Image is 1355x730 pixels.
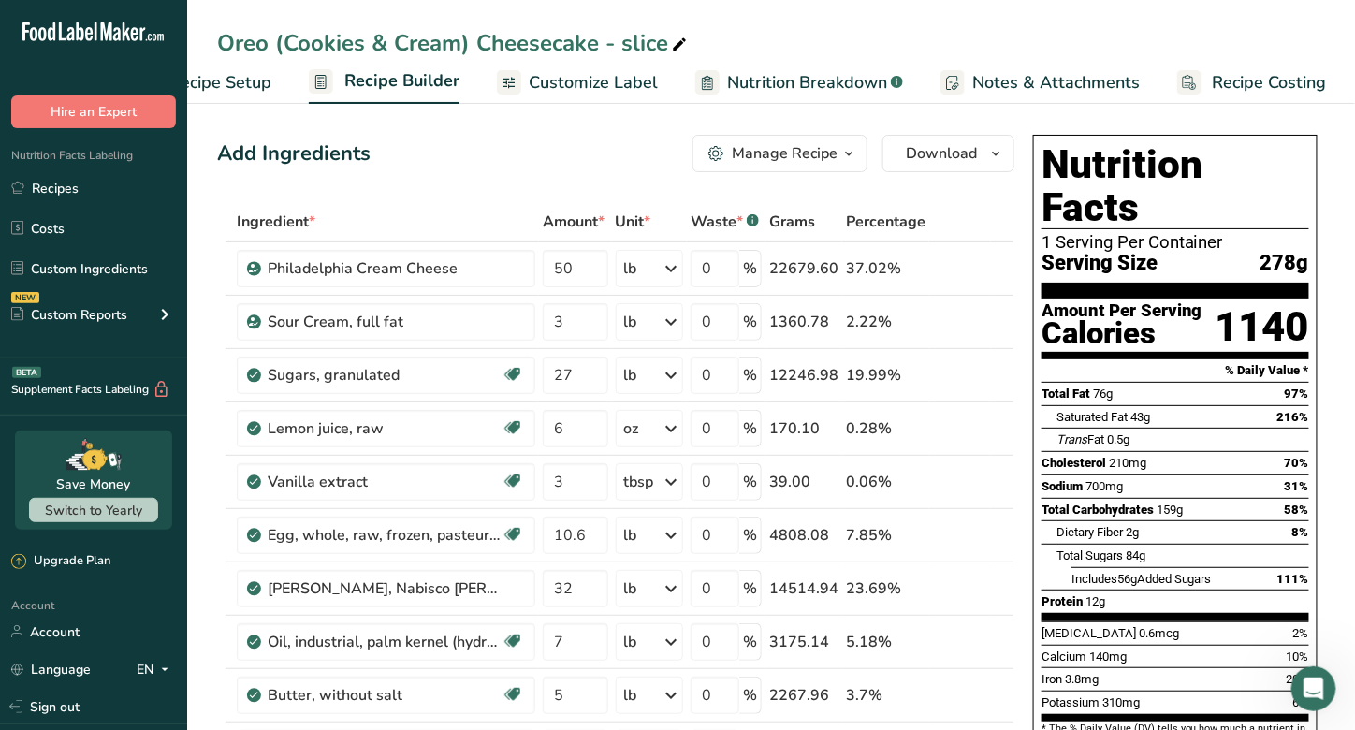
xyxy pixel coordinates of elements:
div: Custom Reports [11,305,127,325]
button: Manage Recipe [692,135,867,172]
div: EN [137,658,176,680]
div: BETA [12,367,41,378]
span: Recipe Builder [344,68,459,94]
span: 111% [1277,572,1309,586]
div: 3.7% [846,684,925,707]
span: Cholesterol [1042,456,1106,470]
span: Iron [1042,672,1062,686]
a: Recipe Builder [309,60,459,105]
div: Vanilla extract [268,471,502,493]
span: 278g [1260,252,1309,275]
span: 0.5g [1107,432,1129,446]
span: Recipe Setup [169,70,271,95]
span: Download [906,142,977,165]
span: 58% [1285,503,1309,517]
div: 19.99% [846,364,925,387]
span: [MEDICAL_DATA] [1042,626,1136,640]
span: 3.8mg [1065,672,1099,686]
span: Potassium [1042,695,1100,709]
div: 4808.08 [769,524,838,547]
span: Grams [769,211,815,233]
div: 12246.98 [769,364,838,387]
span: 2g [1126,525,1139,539]
span: Dietary Fiber [1056,525,1123,539]
span: Customize Label [529,70,658,95]
div: 23.69% [846,577,925,600]
span: Total Carbohydrates [1042,503,1154,517]
h1: Nutrition Facts [1042,143,1309,229]
a: Nutrition Breakdown [695,62,903,104]
iframe: Intercom live chat [1291,666,1336,711]
span: Saturated Fat [1056,410,1128,424]
div: Amount Per Serving [1042,302,1202,320]
div: lb [624,524,637,547]
div: Manage Recipe [732,142,838,165]
div: 7.85% [846,524,925,547]
span: Calcium [1042,650,1086,664]
span: Fat [1056,432,1104,446]
div: 1 Serving Per Container [1042,233,1309,252]
div: NEW [11,292,39,303]
div: Lemon juice, raw [268,417,502,440]
span: Recipe Costing [1213,70,1327,95]
div: lb [624,257,637,280]
div: lb [624,684,637,707]
button: Hire an Expert [11,95,176,128]
button: Switch to Yearly [29,498,158,522]
div: lb [624,577,637,600]
span: 700mg [1085,479,1123,493]
span: 0.6mcg [1139,626,1179,640]
div: Egg, whole, raw, frozen, pasteurized (Includes foods for USDA's Food Distribution Program) [268,524,502,547]
span: 20% [1287,672,1309,686]
span: 210mg [1109,456,1146,470]
a: Recipe Costing [1177,62,1327,104]
div: lb [624,364,637,387]
span: Notes & Attachments [972,70,1140,95]
span: Percentage [846,211,925,233]
i: Trans [1056,432,1087,446]
div: lb [624,311,637,333]
div: 0.06% [846,471,925,493]
span: 12g [1085,594,1105,608]
span: 97% [1285,387,1309,401]
div: 2.22% [846,311,925,333]
span: 140mg [1089,650,1127,664]
span: 10% [1287,650,1309,664]
div: 0.28% [846,417,925,440]
div: Butter, without salt [268,684,502,707]
span: Sodium [1042,479,1083,493]
span: 76g [1093,387,1113,401]
div: 170.10 [769,417,838,440]
span: Total Sugars [1056,548,1123,562]
span: 310mg [1102,695,1140,709]
div: 2267.96 [769,684,838,707]
div: Waste [691,211,759,233]
span: Unit [616,211,651,233]
span: 8% [1292,525,1309,539]
div: Oil, industrial, palm kernel (hydrogenated) , used for whipped toppings, non-dairy [268,631,502,653]
div: 22679.60 [769,257,838,280]
span: 31% [1285,479,1309,493]
div: Calories [1042,320,1202,347]
span: 2% [1293,626,1309,640]
div: [PERSON_NAME], Nabisco [PERSON_NAME], Cookie Crumb Topping [268,577,502,600]
div: Oreo (Cookies & Cream) Cheesecake - slice [217,26,691,60]
span: 43g [1130,410,1150,424]
div: 5.18% [846,631,925,653]
span: Nutrition Breakdown [727,70,887,95]
span: Ingredient [237,211,315,233]
a: Customize Label [497,62,658,104]
span: Protein [1042,594,1083,608]
div: 1360.78 [769,311,838,333]
div: 39.00 [769,471,838,493]
span: 159g [1157,503,1183,517]
section: % Daily Value * [1042,359,1309,382]
span: Switch to Yearly [45,502,142,519]
div: Upgrade Plan [11,552,110,571]
div: 37.02% [846,257,925,280]
div: lb [624,631,637,653]
button: Download [882,135,1014,172]
div: Philadelphia Cream Cheese [268,257,502,280]
div: Sour Cream, full fat [268,311,502,333]
span: 56g [1117,572,1137,586]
